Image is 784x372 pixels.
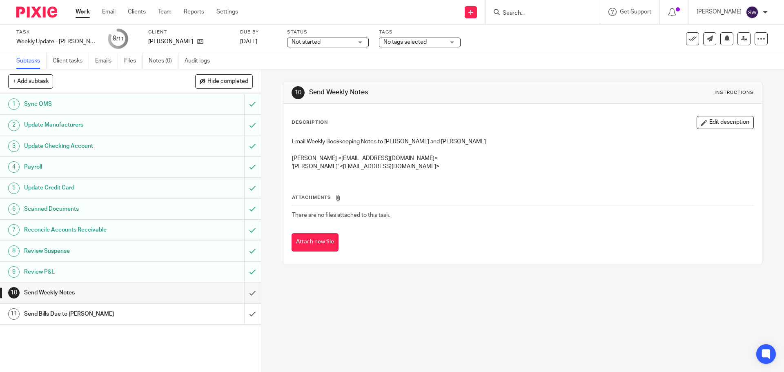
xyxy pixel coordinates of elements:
[24,182,165,194] h1: Update Credit Card
[292,195,331,200] span: Attachments
[16,7,57,18] img: Pixie
[8,245,20,257] div: 8
[292,138,753,146] p: Email Weekly Bookkeeping Notes to [PERSON_NAME] and [PERSON_NAME]
[8,183,20,194] div: 5
[16,38,98,46] div: Weekly Update - [PERSON_NAME]
[292,233,339,252] button: Attach new file
[24,140,165,152] h1: Update Checking Account
[24,161,165,173] h1: Payroll
[292,39,321,45] span: Not started
[292,212,390,218] span: There are no files attached to this task.
[287,29,369,36] label: Status
[185,53,216,69] a: Audit logs
[148,38,193,46] p: [PERSON_NAME]
[8,266,20,278] div: 9
[292,86,305,99] div: 10
[8,287,20,298] div: 10
[8,120,20,131] div: 2
[8,224,20,236] div: 7
[195,74,253,88] button: Hide completed
[24,119,165,131] h1: Update Manufacturers
[697,116,754,129] button: Edit description
[184,8,204,16] a: Reports
[8,308,20,320] div: 11
[149,53,178,69] a: Notes (0)
[8,140,20,152] div: 3
[8,161,20,173] div: 4
[16,53,47,69] a: Subtasks
[24,245,165,257] h1: Review Suspense
[309,88,540,97] h1: Send Weekly Notes
[16,29,98,36] label: Task
[746,6,759,19] img: svg%3E
[240,39,257,45] span: [DATE]
[216,8,238,16] a: Settings
[292,163,753,171] p: '[PERSON_NAME]' <[EMAIL_ADDRESS][DOMAIN_NAME]>
[24,308,165,320] h1: Send Bills Due to [PERSON_NAME]
[24,287,165,299] h1: Send Weekly Notes
[116,37,124,41] small: /11
[292,154,753,163] p: [PERSON_NAME] <[EMAIL_ADDRESS][DOMAIN_NAME]>
[128,8,146,16] a: Clients
[24,203,165,215] h1: Scanned Documents
[124,53,143,69] a: Files
[158,8,171,16] a: Team
[8,203,20,215] div: 6
[113,34,124,43] div: 9
[383,39,427,45] span: No tags selected
[697,8,742,16] p: [PERSON_NAME]
[24,266,165,278] h1: Review P&L
[8,74,53,88] button: + Add subtask
[8,98,20,110] div: 1
[95,53,118,69] a: Emails
[24,98,165,110] h1: Sync OMS
[502,10,575,17] input: Search
[240,29,277,36] label: Due by
[24,224,165,236] h1: Reconcile Accounts Receivable
[148,29,230,36] label: Client
[292,119,328,126] p: Description
[620,9,651,15] span: Get Support
[207,78,248,85] span: Hide completed
[76,8,90,16] a: Work
[379,29,461,36] label: Tags
[102,8,116,16] a: Email
[715,89,754,96] div: Instructions
[16,38,98,46] div: Weekly Update - Oberbeck
[53,53,89,69] a: Client tasks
